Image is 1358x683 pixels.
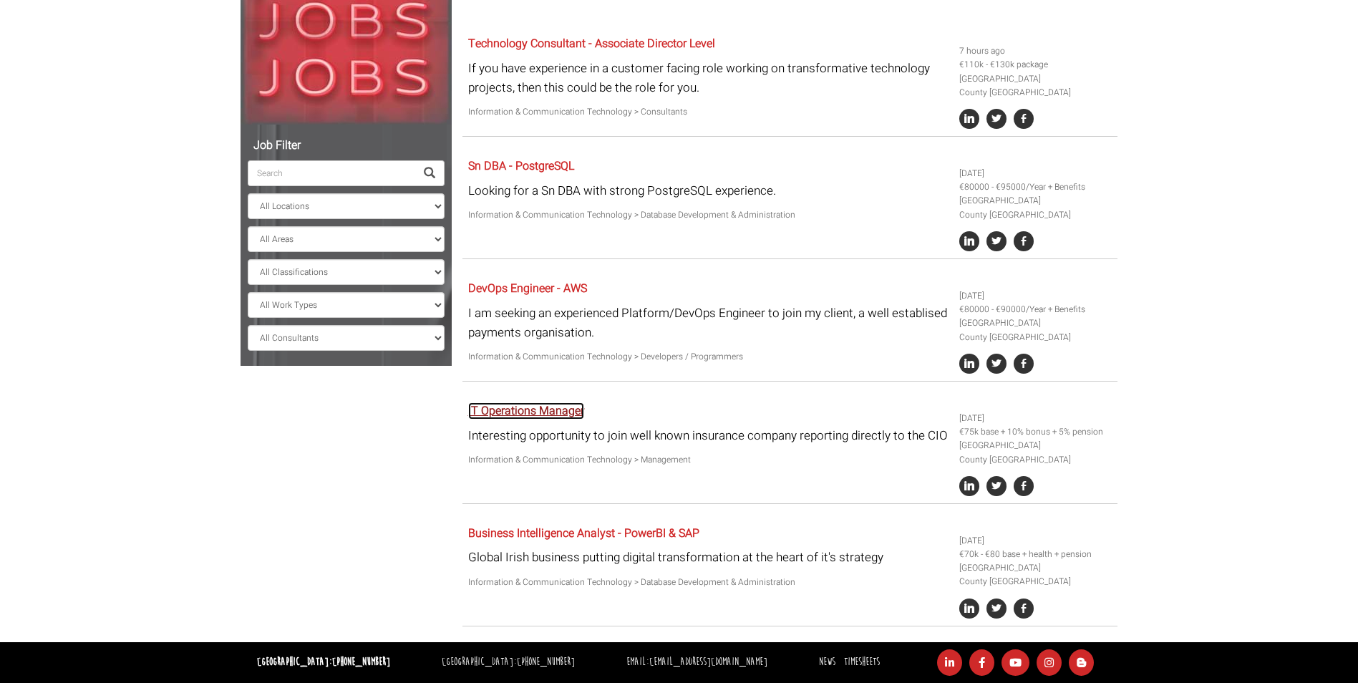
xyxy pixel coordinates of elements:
[517,655,575,669] a: [PHONE_NUMBER]
[959,58,1112,72] li: €110k - €130k package
[468,350,949,364] p: Information & Communication Technology > Developers / Programmers
[468,158,574,175] a: Sn DBA - PostgreSQL
[819,655,835,669] a: News
[959,561,1112,588] li: [GEOGRAPHIC_DATA] County [GEOGRAPHIC_DATA]
[959,167,1112,180] li: [DATE]
[468,576,949,589] p: Information & Communication Technology > Database Development & Administration
[468,304,949,342] p: I am seeking an experienced Platform/DevOps Engineer to join my client, a well establised payment...
[468,453,949,467] p: Information & Communication Technology > Management
[332,655,390,669] a: [PHONE_NUMBER]
[959,289,1112,303] li: [DATE]
[468,548,949,567] p: Global Irish business putting digital transformation at the heart of it's strategy
[468,402,584,420] a: IT Operations Manager
[959,72,1112,100] li: [GEOGRAPHIC_DATA] County [GEOGRAPHIC_DATA]
[468,35,715,52] a: Technology Consultant - Associate Director Level
[468,208,949,222] p: Information & Communication Technology > Database Development & Administration
[959,548,1112,561] li: €70k - €80 base + health + pension
[959,425,1112,439] li: €75k base + 10% bonus + 5% pension
[468,105,949,119] p: Information & Communication Technology > Consultants
[468,426,949,445] p: Interesting opportunity to join well known insurance company reporting directly to the CIO
[959,439,1112,466] li: [GEOGRAPHIC_DATA] County [GEOGRAPHIC_DATA]
[438,652,578,673] li: [GEOGRAPHIC_DATA]:
[959,316,1112,344] li: [GEOGRAPHIC_DATA] County [GEOGRAPHIC_DATA]
[959,44,1112,58] li: 7 hours ago
[468,59,949,97] p: If you have experience in a customer facing role working on transformative technology projects, t...
[468,280,587,297] a: DevOps Engineer - AWS
[468,525,699,542] a: Business Intelligence Analyst - PowerBI & SAP
[468,181,949,200] p: Looking for a Sn DBA with strong PostgreSQL experience.
[959,412,1112,425] li: [DATE]
[959,180,1112,194] li: €80000 - €95000/Year + Benefits
[844,655,880,669] a: Timesheets
[257,655,390,669] strong: [GEOGRAPHIC_DATA]:
[248,140,445,152] h5: Job Filter
[623,652,771,673] li: Email:
[959,534,1112,548] li: [DATE]
[248,160,415,186] input: Search
[649,655,767,669] a: [EMAIL_ADDRESS][DOMAIN_NAME]
[959,194,1112,221] li: [GEOGRAPHIC_DATA] County [GEOGRAPHIC_DATA]
[959,303,1112,316] li: €80000 - €90000/Year + Benefits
